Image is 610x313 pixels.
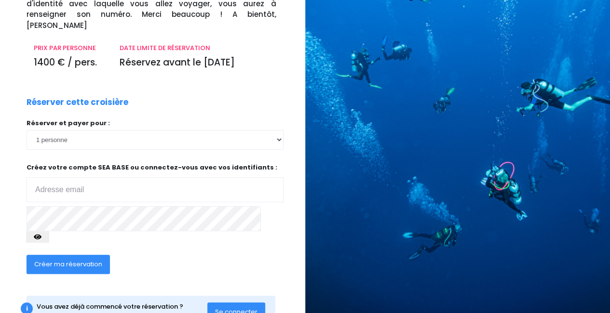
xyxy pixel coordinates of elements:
[27,177,284,202] input: Adresse email
[34,260,102,269] span: Créer ma réservation
[34,43,105,53] p: PRIX PAR PERSONNE
[119,43,276,53] p: DATE LIMITE DE RÉSERVATION
[119,56,276,70] p: Réservez avant le [DATE]
[27,163,284,203] p: Créez votre compte SEA BASE ou connectez-vous avec vos identifiants :
[27,96,128,109] p: Réserver cette croisière
[34,56,105,70] p: 1400 € / pers.
[27,255,110,274] button: Créer ma réservation
[27,118,284,128] p: Réserver et payer pour :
